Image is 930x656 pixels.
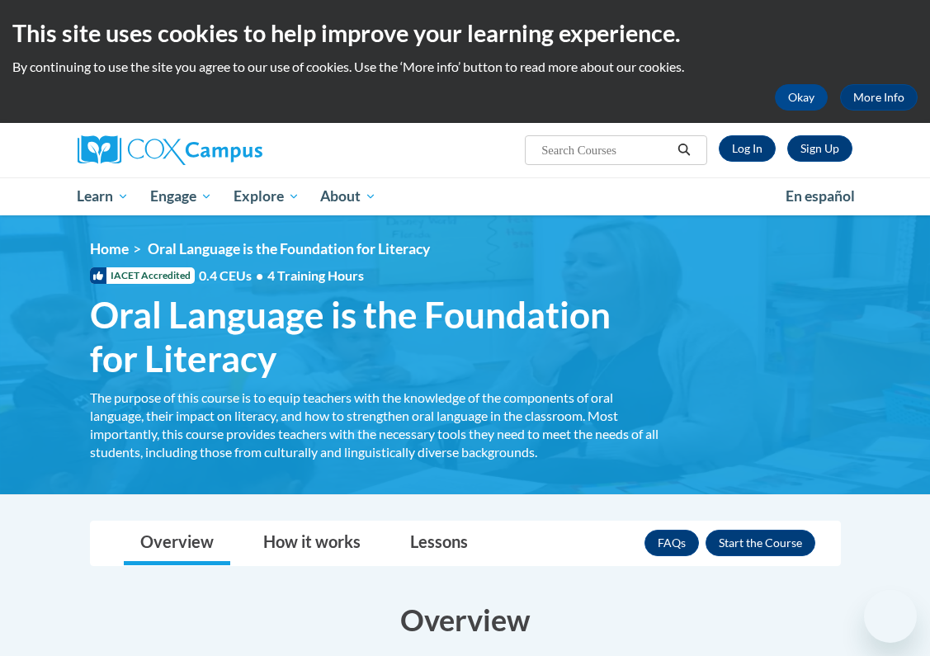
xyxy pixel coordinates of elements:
a: Cox Campus [78,135,319,165]
iframe: Button to launch messaging window [864,590,917,643]
span: IACET Accredited [90,267,195,284]
a: En español [775,179,866,214]
div: Main menu [65,177,866,215]
p: By continuing to use the site you agree to our use of cookies. Use the ‘More info’ button to read... [12,58,918,76]
span: Explore [234,186,300,206]
a: Lessons [394,521,484,565]
span: • [256,267,263,283]
span: Oral Language is the Foundation for Literacy [90,293,659,380]
span: 0.4 CEUs [199,267,364,285]
h3: Overview [90,599,841,640]
span: Learn [77,186,129,206]
button: Okay [775,84,828,111]
a: More Info [840,84,918,111]
button: Enroll [706,530,815,556]
h2: This site uses cookies to help improve your learning experience. [12,17,918,50]
span: En español [786,187,855,205]
div: The purpose of this course is to equip teachers with the knowledge of the components of oral lang... [90,389,659,461]
a: About [309,177,387,215]
input: Search Courses [540,140,672,160]
img: Cox Campus [78,135,262,165]
a: Explore [223,177,310,215]
button: Search [672,140,696,160]
a: Home [90,240,129,257]
a: How it works [247,521,377,565]
a: Log In [719,135,776,162]
a: Overview [124,521,230,565]
a: Learn [67,177,140,215]
span: About [320,186,376,206]
span: 4 Training Hours [267,267,364,283]
a: FAQs [644,530,699,556]
span: Engage [150,186,212,206]
a: Engage [139,177,223,215]
span: Oral Language is the Foundation for Literacy [148,240,430,257]
a: Register [787,135,852,162]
